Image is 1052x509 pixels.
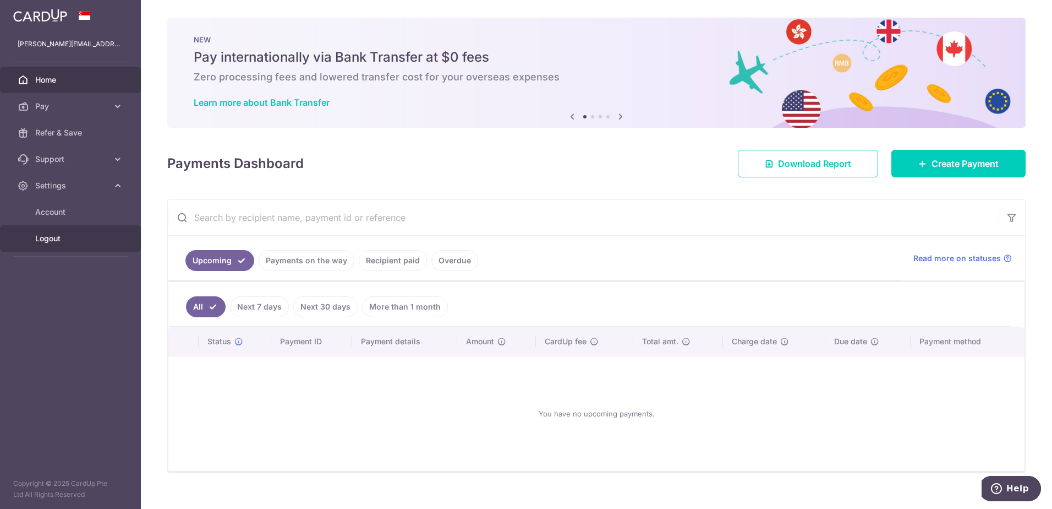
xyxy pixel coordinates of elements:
[194,71,999,84] h6: Zero processing fees and lowered transfer cost for your overseas expenses
[35,154,108,165] span: Support
[259,250,354,271] a: Payments on the way
[182,365,1011,462] div: You have no upcoming payments.
[738,150,878,177] a: Download Report
[362,296,448,317] a: More than 1 month
[186,296,226,317] a: All
[932,157,999,170] span: Create Payment
[35,233,108,244] span: Logout
[18,39,123,50] p: [PERSON_NAME][EMAIL_ADDRESS][PERSON_NAME][DOMAIN_NAME]
[194,35,999,44] p: NEW
[35,74,108,85] span: Home
[431,250,478,271] a: Overdue
[352,327,457,356] th: Payment details
[778,157,851,170] span: Download Report
[35,101,108,112] span: Pay
[167,154,304,174] h4: Payments Dashboard
[891,150,1026,177] a: Create Payment
[35,180,108,191] span: Settings
[642,336,678,347] span: Total amt.
[732,336,777,347] span: Charge date
[25,8,47,18] span: Help
[982,476,1041,503] iframe: Opens a widget where you can find more information
[13,9,67,22] img: CardUp
[271,327,352,356] th: Payment ID
[466,336,494,347] span: Amount
[359,250,427,271] a: Recipient paid
[185,250,254,271] a: Upcoming
[207,336,231,347] span: Status
[913,253,1012,264] a: Read more on statuses
[35,207,108,218] span: Account
[913,253,1001,264] span: Read more on statuses
[167,18,1026,128] img: Bank transfer banner
[545,336,587,347] span: CardUp fee
[168,200,999,235] input: Search by recipient name, payment id or reference
[194,48,999,66] h5: Pay internationally via Bank Transfer at $0 fees
[35,127,108,138] span: Refer & Save
[834,336,867,347] span: Due date
[194,97,330,108] a: Learn more about Bank Transfer
[293,296,358,317] a: Next 30 days
[230,296,289,317] a: Next 7 days
[911,327,1024,356] th: Payment method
